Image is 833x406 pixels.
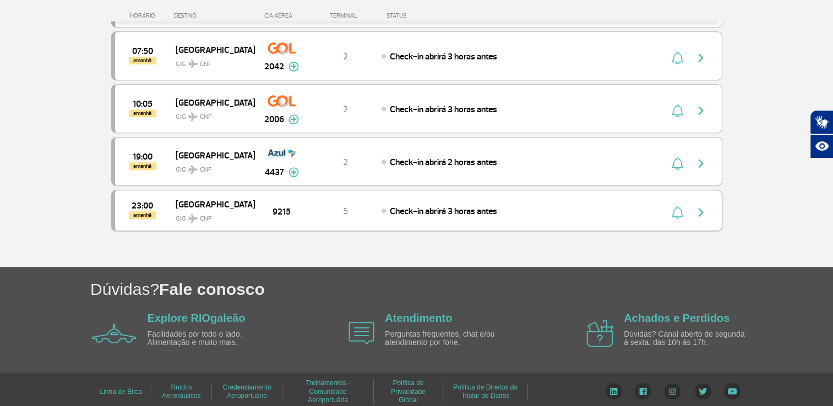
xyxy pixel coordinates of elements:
img: destiny_airplane.svg [188,59,198,68]
img: Facebook [635,383,651,399]
span: 5 [343,206,348,217]
div: CIA AÉREA [254,12,309,19]
span: amanhã [129,162,156,170]
div: Plugin de acessibilidade da Hand Talk. [810,110,833,158]
span: 2025-09-27 07:50:00 [132,47,153,55]
a: Ruídos Aeronáuticos [162,380,200,403]
img: seta-direita-painel-voo.svg [694,157,707,170]
img: mais-info-painel-voo.svg [288,167,299,177]
span: CNF [200,112,211,122]
button: Abrir tradutor de língua de sinais. [810,110,833,134]
img: sino-painel-voo.svg [672,104,683,117]
img: destiny_airplane.svg [188,165,198,174]
span: CNF [200,59,211,69]
span: CNF [200,165,211,175]
span: Check-in abrirá 3 horas antes [390,206,497,217]
a: Achados e Perdidos [624,312,729,324]
img: seta-direita-painel-voo.svg [694,104,707,117]
img: mais-info-painel-voo.svg [288,62,299,72]
h1: Dúvidas? [90,278,833,300]
img: sino-painel-voo.svg [672,51,683,64]
p: Perguntas frequentes, chat e/ou atendimento por fone. [385,330,511,347]
span: CNF [200,214,211,224]
span: 2042 [264,60,284,73]
img: Instagram [664,383,681,399]
div: HORÁRIO [115,12,175,19]
span: Check-in abrirá 3 horas antes [390,51,497,62]
p: Facilidades por todo o lado. Alimentação e muito mais. [148,330,274,347]
span: [GEOGRAPHIC_DATA] [176,42,246,57]
span: GIG [176,208,246,224]
a: Credenciamento Aeroportuário [223,380,271,403]
img: seta-direita-painel-voo.svg [694,206,707,219]
span: 9215 [273,205,291,218]
span: GIG [176,106,246,122]
button: Abrir recursos assistivos. [810,134,833,158]
span: 2 [343,51,348,62]
img: airplane icon [349,322,374,344]
span: amanhã [129,57,156,64]
p: Dúvidas? Canal aberto de segunda à sexta, das 10h às 17h. [624,330,750,347]
span: 2006 [264,113,284,126]
img: destiny_airplane.svg [188,214,198,223]
img: seta-direita-painel-voo.svg [694,51,707,64]
span: 2025-09-27 23:00:00 [132,202,153,210]
img: sino-painel-voo.svg [672,157,683,170]
span: Fale conosco [159,280,265,298]
span: [GEOGRAPHIC_DATA] [176,95,246,109]
div: DESTINO [174,12,254,19]
span: [GEOGRAPHIC_DATA] [176,148,246,162]
span: 2025-09-27 19:00:00 [133,153,153,161]
a: Linha de Ética [100,384,141,399]
span: Check-in abrirá 2 horas antes [390,157,497,168]
span: amanhã [129,211,156,219]
span: 2 [343,157,348,168]
div: STATUS [381,12,471,19]
img: LinkedIn [605,383,622,399]
span: GIG [176,159,246,175]
img: mais-info-painel-voo.svg [288,114,299,124]
span: 2 [343,104,348,115]
a: Atendimento [385,312,452,324]
img: destiny_airplane.svg [188,112,198,121]
span: GIG [176,53,246,69]
img: airplane icon [586,320,613,347]
a: Política de Direitos do Titular de Dados [453,380,518,403]
span: [GEOGRAPHIC_DATA] [176,197,246,211]
img: airplane icon [92,323,137,343]
a: Explore RIOgaleão [148,312,246,324]
span: 4437 [265,166,284,179]
img: Twitter [694,383,711,399]
div: TERMINAL [309,12,381,19]
span: 2025-09-27 10:05:00 [133,100,153,108]
img: YouTube [724,383,741,399]
img: sino-painel-voo.svg [672,206,683,219]
span: amanhã [129,109,156,117]
span: Check-in abrirá 3 horas antes [390,104,497,115]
